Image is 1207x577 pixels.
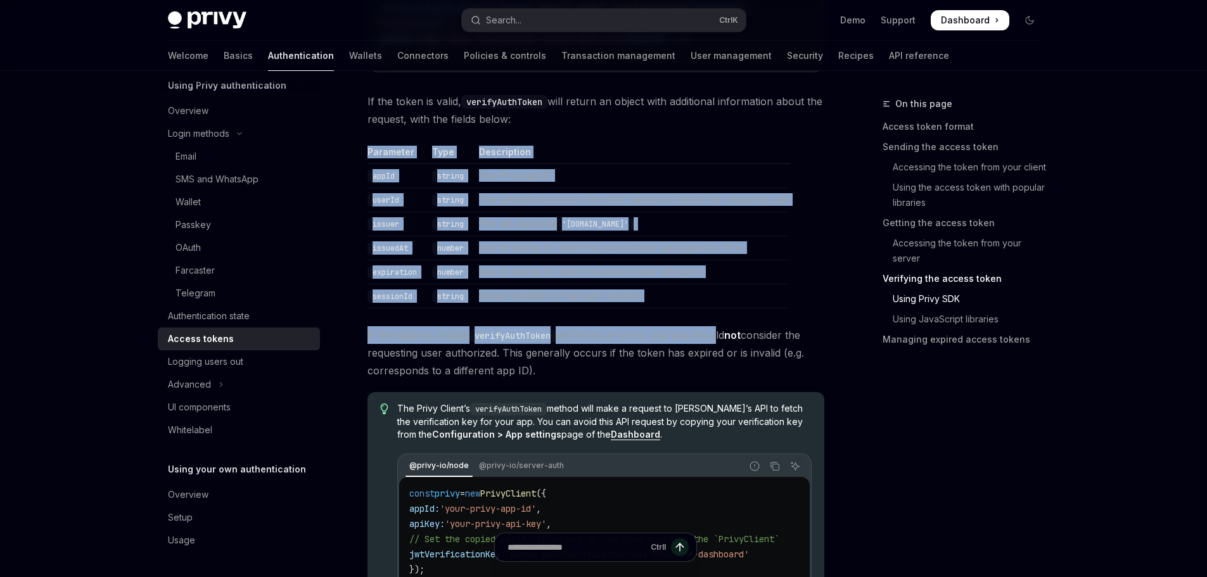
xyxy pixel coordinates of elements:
a: SMS and WhatsApp [158,168,320,191]
th: Description [474,146,790,164]
span: new [465,488,480,499]
h5: Using your own authentication [168,462,306,477]
span: On this page [895,96,952,111]
code: string [432,290,469,303]
th: Parameter [367,146,427,164]
div: Access tokens [168,331,234,346]
code: verifyAuthToken [461,95,547,109]
div: Overview [168,487,208,502]
span: 'your-privy-app-id' [440,503,536,514]
div: SMS and WhatsApp [176,172,259,187]
a: Wallets [349,41,382,71]
td: Your Privy app ID. [474,163,790,187]
a: Email [158,145,320,168]
a: Passkey [158,213,320,236]
span: appId: [409,503,440,514]
td: Unix timestamp for when the access token will expire. [474,260,790,284]
code: number [432,242,469,255]
code: number [432,266,469,279]
button: Open search [462,9,746,32]
a: Accessing the token from your client [883,157,1050,177]
a: Demo [840,14,865,27]
button: Report incorrect code [746,458,763,474]
a: Connectors [397,41,449,71]
a: Access tokens [158,327,320,350]
div: Logging users out [168,354,243,369]
code: string [432,170,469,182]
td: The authenticated user’s Privy DID. Use this to identify the requesting user. [474,187,790,212]
a: Security [787,41,823,71]
span: , [536,503,541,514]
div: Usage [168,533,195,548]
div: Whitelabel [168,422,212,438]
span: Ctrl K [719,15,738,25]
div: Login methods [168,126,229,141]
div: Search... [486,13,521,28]
input: Ask a question... [508,533,646,561]
code: issuedAt [367,242,413,255]
a: Transaction management [561,41,675,71]
code: '[DOMAIN_NAME]' [557,218,634,231]
code: issuer [367,218,404,231]
a: Logging users out [158,350,320,373]
code: userId [367,194,404,206]
a: Getting the access token [883,213,1050,233]
div: @privy-io/server-auth [475,458,568,473]
strong: Configuration > App settings [432,429,561,440]
span: If the token is invalid, will throw an error and you should consider the requesting user authoriz... [367,326,824,379]
div: Overview [168,103,208,118]
a: Setup [158,506,320,529]
button: Toggle Login methods section [158,122,320,145]
div: UI components [168,400,231,415]
span: PrivyClient [480,488,536,499]
a: Wallet [158,191,320,213]
a: Policies & controls [464,41,546,71]
div: Telegram [176,286,215,301]
a: Farcaster [158,259,320,282]
button: Copy the contents from the code block [767,458,783,474]
div: Authentication state [168,308,250,324]
span: , [546,518,551,529]
a: Verifying the access token [883,269,1050,289]
a: Overview [158,99,320,122]
a: Dashboard [611,429,660,440]
a: Whitelabel [158,419,320,441]
th: Type [427,146,474,164]
a: Authentication [268,41,334,71]
code: expiration [367,266,422,279]
div: Passkey [176,217,211,232]
a: Sending the access token [883,137,1050,157]
div: @privy-io/node [406,458,473,473]
span: apiKey: [409,518,445,529]
a: Managing expired access tokens [883,329,1050,350]
a: Usage [158,529,320,552]
a: Welcome [168,41,208,71]
div: Email [176,149,196,164]
a: Basics [224,41,253,71]
a: Using JavaScript libraries [883,309,1050,329]
button: Toggle Advanced section [158,373,320,396]
code: verifyAuthToken [470,403,547,415]
span: ({ [536,488,546,499]
button: Send message [671,538,689,556]
a: Support [881,14,916,27]
a: Dashboard [931,10,1009,30]
a: User management [691,41,772,71]
span: 'your-privy-api-key' [445,518,546,529]
code: appId [367,170,400,182]
a: Overview [158,483,320,506]
span: privy [435,488,460,499]
a: Recipes [838,41,874,71]
div: Farcaster [176,263,215,278]
button: Toggle dark mode [1019,10,1040,30]
code: verifyAuthToken [469,329,556,343]
a: Telegram [158,282,320,305]
strong: not [724,329,741,341]
div: Setup [168,510,193,525]
button: Ask AI [787,458,803,474]
span: If the token is valid, will return an object with additional information about the request, with ... [367,92,824,128]
a: Authentication state [158,305,320,327]
a: Using the access token with popular libraries [883,177,1050,213]
img: dark logo [168,11,246,29]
